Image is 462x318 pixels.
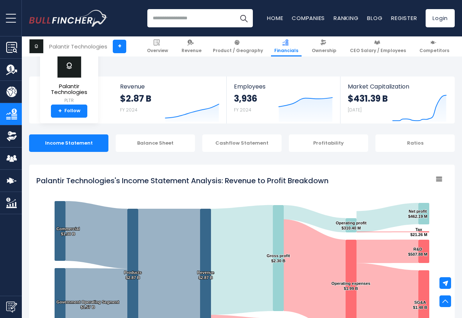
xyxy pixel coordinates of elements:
img: PLTR logo [56,54,82,78]
a: Market Capitalization $431.39 B [DATE] [340,76,454,123]
a: Home [267,14,283,22]
text: Government Operating Segment $1.57 B [56,300,119,309]
span: Ownership [312,48,336,54]
div: Palantir Technologies [49,42,107,51]
text: Gross profit $2.30 B [267,254,290,263]
a: Revenue [178,36,205,56]
a: Login [426,9,455,27]
span: Competitors [419,48,449,54]
text: Tax $21.26 M [410,227,427,237]
strong: $2.87 B [120,93,151,104]
text: Revenue $2.87 B [197,270,214,280]
small: PLTR [46,97,92,104]
span: CEO Salary / Employees [350,48,406,54]
small: [DATE] [348,107,362,113]
span: Revenue [120,83,219,90]
a: Ranking [334,14,358,22]
strong: $431.39 B [348,93,388,104]
a: Companies [292,14,325,22]
button: Search [235,9,253,27]
div: Balance Sheet [116,134,195,152]
a: Overview [144,36,171,56]
div: Ratios [375,134,455,152]
span: Market Capitalization [348,83,447,90]
a: Employees 3,936 FY 2024 [227,76,340,123]
a: Product / Geography [210,36,266,56]
text: Products $2.87 B [124,270,142,280]
text: Operating profit $310.40 M [336,221,367,230]
span: Product / Geography [213,48,263,54]
text: R&D $507.88 M [408,247,427,256]
small: FY 2024 [234,107,251,113]
text: Commercial $1.30 B [56,227,80,236]
div: Income Statement [29,134,108,152]
div: Profitability [289,134,368,152]
a: Go to homepage [29,10,107,27]
a: + [113,40,126,53]
span: Palantir Technologies [46,83,92,95]
span: Employees [234,83,332,90]
strong: 3,936 [234,93,257,104]
a: Competitors [416,36,453,56]
small: FY 2024 [120,107,138,113]
a: Ownership [308,36,340,56]
a: Blog [367,14,382,22]
span: Financials [274,48,298,54]
a: Revenue $2.87 B FY 2024 [113,76,227,123]
text: Operating expenses $1.99 B [331,281,370,291]
tspan: Palantir Technologies's Income Statement Analysis: Revenue to Profit Breakdown [36,176,328,186]
div: Cashflow Statement [202,134,282,152]
a: CEO Salary / Employees [347,36,409,56]
text: Net profit $462.19 M [408,209,427,219]
strong: + [58,108,62,114]
a: +Follow [51,105,87,118]
text: SG&A $1.48 B [413,300,427,310]
a: Palantir Technologies PLTR [45,53,93,105]
a: Register [391,14,417,22]
img: Bullfincher logo [29,10,108,27]
span: Revenue [182,48,202,54]
a: Financials [271,36,302,56]
img: PLTR logo [29,39,43,53]
img: Ownership [6,131,17,142]
span: Overview [147,48,168,54]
